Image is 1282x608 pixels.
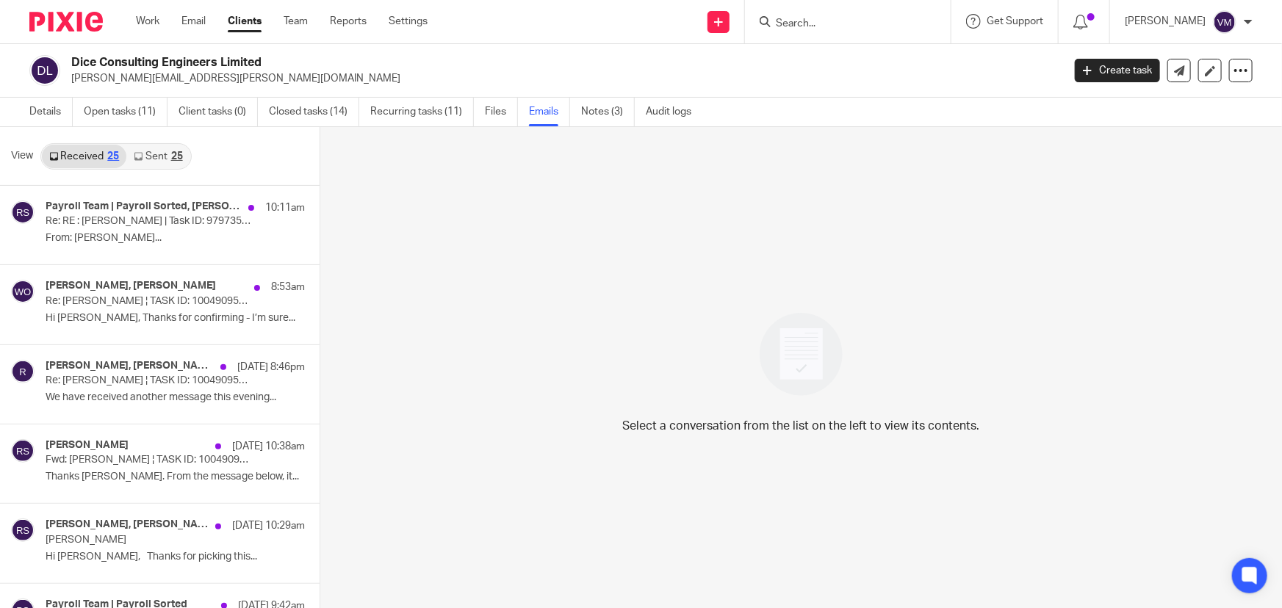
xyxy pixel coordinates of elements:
a: Emails [529,98,570,126]
img: svg%3E [11,200,35,224]
p: Re: [PERSON_NAME] ¦ TASK ID: 10049095318 [46,374,253,387]
span: Get Support [987,16,1043,26]
a: Details [29,98,73,126]
img: svg%3E [1213,10,1236,34]
p: 8:53am [271,280,305,294]
a: Sent25 [126,145,190,168]
img: svg%3E [11,518,35,542]
h4: [PERSON_NAME], [PERSON_NAME], [PERSON_NAME][EMAIL_ADDRESS][PERSON_NAME][DOMAIN_NAME] [46,360,213,372]
h2: Dice Consulting Engineers Limited [71,55,857,70]
h4: [PERSON_NAME], [PERSON_NAME], [PERSON_NAME] [46,518,208,531]
a: Recurring tasks (11) [370,98,474,126]
a: Settings [389,14,428,29]
a: Email [181,14,206,29]
p: [DATE] 10:38am [232,439,305,454]
a: Team [284,14,308,29]
p: Thanks [PERSON_NAME]. From the message below, it... [46,471,305,483]
p: [PERSON_NAME] [46,534,253,546]
img: image [750,303,852,405]
p: [PERSON_NAME][EMAIL_ADDRESS][PERSON_NAME][DOMAIN_NAME] [71,71,1053,86]
input: Search [774,18,907,31]
img: svg%3E [11,280,35,303]
p: [DATE] 8:46pm [237,360,305,374]
p: Fwd: [PERSON_NAME] ¦ TASK ID: 10049095318 [46,454,253,466]
a: Create task [1075,59,1160,82]
p: [PERSON_NAME] [1125,14,1206,29]
p: We have received another message this evening... [46,391,305,404]
p: Re: [PERSON_NAME] ¦ TASK ID: 10049095318 [46,295,253,308]
a: Notes (3) [581,98,635,126]
h4: Payroll Team | Payroll Sorted, [PERSON_NAME] [46,200,241,213]
p: Select a conversation from the list on the left to view its contents. [623,417,980,435]
p: From: [PERSON_NAME]... [46,232,305,245]
p: Re: RE : [PERSON_NAME] | Task ID: 9797357483 [46,215,253,228]
img: svg%3E [11,360,35,383]
div: 25 [107,151,119,162]
img: Pixie [29,12,103,32]
a: Work [136,14,159,29]
p: 10:11am [265,200,305,215]
p: Hi [PERSON_NAME], Thanks for confirming - I’m sure... [46,312,305,325]
a: Files [485,98,518,126]
a: Clients [228,14,262,29]
div: 25 [171,151,183,162]
a: Received25 [42,145,126,168]
p: Hi [PERSON_NAME], Thanks for picking this... [46,551,305,563]
h4: [PERSON_NAME], [PERSON_NAME] [46,280,216,292]
h4: [PERSON_NAME] [46,439,129,452]
img: svg%3E [11,439,35,463]
a: Client tasks (0) [179,98,258,126]
img: svg%3E [29,55,60,86]
a: Reports [330,14,367,29]
a: Open tasks (11) [84,98,168,126]
span: View [11,148,33,164]
a: Audit logs [646,98,702,126]
a: Closed tasks (14) [269,98,359,126]
p: [DATE] 10:29am [232,518,305,533]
